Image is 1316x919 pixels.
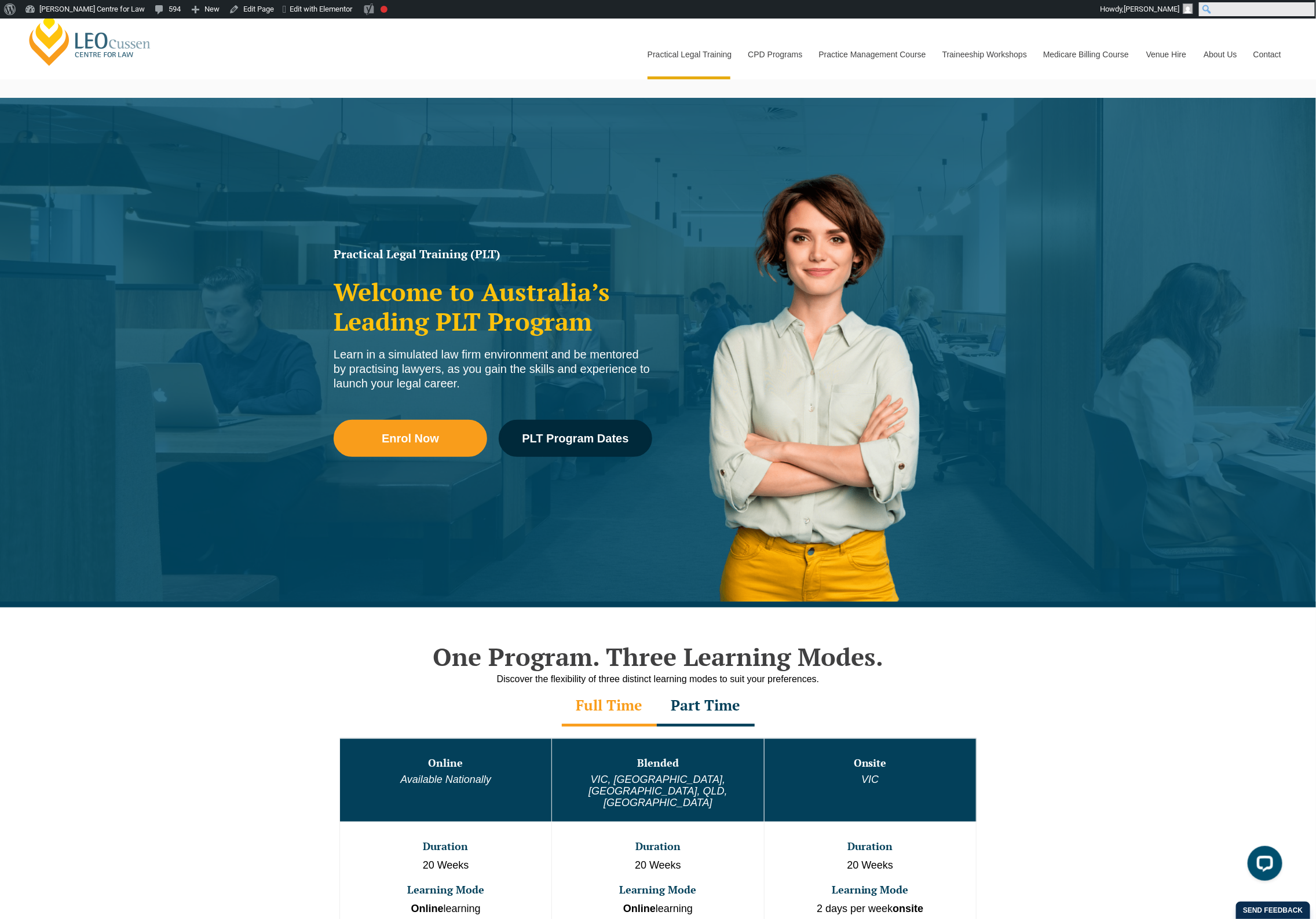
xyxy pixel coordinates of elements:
a: Enrol Now [334,420,487,457]
strong: Online [411,903,444,914]
a: [PERSON_NAME] Centre for Law [26,13,154,67]
em: VIC [861,774,879,785]
div: Focus keyphrase not set [381,6,388,13]
h3: Learning Mode [341,884,550,896]
a: About Us [1195,30,1245,79]
em: VIC, [GEOGRAPHIC_DATA], [GEOGRAPHIC_DATA], QLD, [GEOGRAPHIC_DATA] [588,774,727,808]
p: 20 Weeks [553,858,762,873]
h3: Duration [553,841,762,852]
a: Contact [1245,30,1290,79]
h1: Practical Legal Training (PLT) [334,248,652,260]
a: Venue Hire [1138,30,1195,79]
a: Practical Legal Training [639,30,740,79]
p: learning [341,902,550,917]
h3: Onsite [766,757,975,769]
div: Discover the flexibility of three distinct learning modes to suit your preferences. [328,672,988,686]
span: PLT Program Dates [522,433,628,444]
h3: Blended [553,757,762,769]
h2: One Program. Three Learning Modes. [328,642,988,671]
a: CPD Programs [739,30,810,79]
span: [PERSON_NAME] [1124,5,1179,13]
iframe: LiveChat chat widget [1238,841,1287,890]
p: 20 Weeks [341,858,550,873]
a: Medicare Billing Course [1034,30,1138,79]
h3: Learning Mode [766,884,975,896]
span: Enrol Now [382,433,439,444]
em: Available Nationally [400,774,491,785]
h3: Online [341,757,550,769]
strong: Online [623,903,656,914]
a: PLT Program Dates [499,420,652,457]
h2: Welcome to Australia’s Leading PLT Program [334,277,652,336]
a: Traineeship Workshops [934,30,1034,79]
div: Full Time [562,686,657,727]
h3: Duration [341,841,550,852]
strong: onsite [893,903,923,914]
p: learning [553,902,762,917]
span: Edit with Elementor [290,5,353,13]
p: 20 Weeks [766,858,975,873]
div: Part Time [657,686,755,727]
a: Practice Management Course [810,30,934,79]
h3: Learning Mode [553,884,762,896]
h3: Duration [766,841,975,852]
div: Learn in a simulated law firm environment and be mentored by practising lawyers, as you gain the ... [334,347,652,391]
